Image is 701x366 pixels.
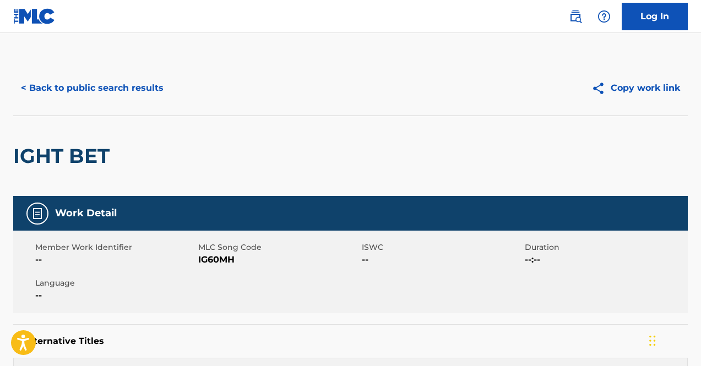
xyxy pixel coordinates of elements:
iframe: Chat Widget [646,313,701,366]
a: Log In [622,3,688,30]
span: MLC Song Code [198,242,358,253]
span: Duration [525,242,685,253]
h5: Work Detail [55,207,117,220]
img: Copy work link [591,81,611,95]
img: MLC Logo [13,8,56,24]
a: Public Search [564,6,586,28]
img: help [597,10,611,23]
button: Copy work link [584,74,688,102]
button: < Back to public search results [13,74,171,102]
span: Language [35,277,195,289]
h5: Alternative Titles [24,336,677,347]
span: Member Work Identifier [35,242,195,253]
div: Drag [649,324,656,357]
span: IG60MH [198,253,358,266]
img: Work Detail [31,207,44,220]
span: ISWC [362,242,522,253]
div: Help [593,6,615,28]
img: search [569,10,582,23]
span: -- [362,253,522,266]
span: --:-- [525,253,685,266]
span: -- [35,289,195,302]
h2: IGHT BET [13,144,115,168]
span: -- [35,253,195,266]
